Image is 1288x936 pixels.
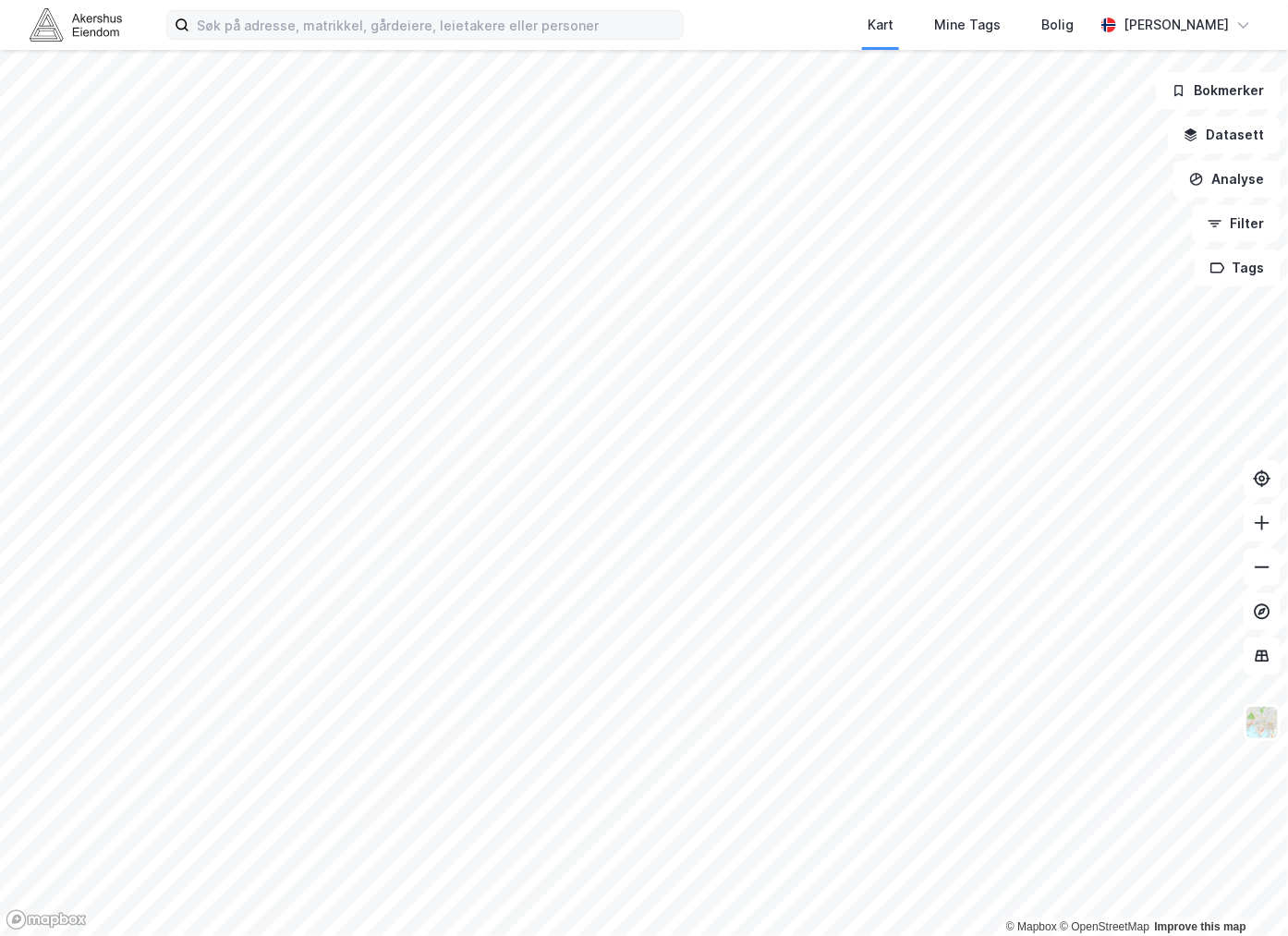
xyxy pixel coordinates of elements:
div: [PERSON_NAME] [1124,14,1229,36]
div: Bolig [1041,14,1074,36]
input: Søk på adresse, matrikkel, gårdeiere, leietakere eller personer [189,11,683,39]
div: Kart [868,14,893,36]
div: Kontrollprogram for chat [1196,847,1288,936]
div: Mine Tags [934,14,1001,36]
iframe: Chat Widget [1196,847,1288,936]
img: akershus-eiendom-logo.9091f326c980b4bce74ccdd9f866810c.svg [30,8,122,41]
